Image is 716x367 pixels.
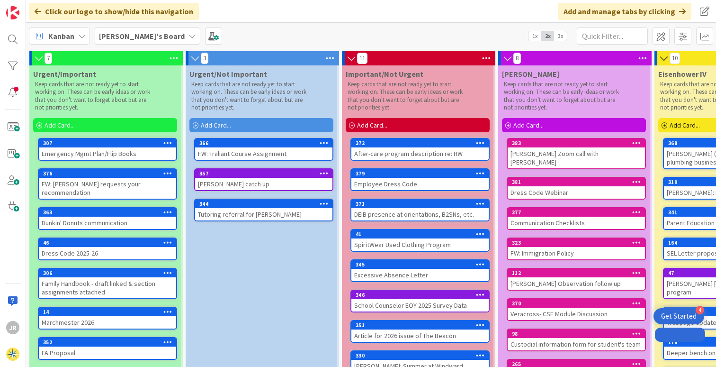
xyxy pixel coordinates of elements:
[508,299,645,320] div: 370Veracross- CSE Module Discussion
[696,306,704,314] div: 4
[199,140,332,147] div: 366
[201,121,231,129] span: Add Card...
[351,208,489,220] div: DEIB presence at orientations, B2SNs, etc.
[45,53,52,64] span: 7
[199,201,332,207] div: 344
[670,121,700,129] span: Add Card...
[191,81,309,111] p: Keep cards that are not ready yet to start working on. These can be early ideas or work that you ...
[351,230,489,239] div: 41
[351,169,489,178] div: 379
[351,291,489,312] div: 346School Counselor EOY 2025 Survey Data
[508,186,645,199] div: Dress Code Webinar
[43,270,176,276] div: 306
[356,292,489,298] div: 346
[351,269,489,281] div: Excessive Absence Letter
[195,169,332,190] div: 357[PERSON_NAME] catch up
[29,3,199,20] div: Click our logo to show/hide this navigation
[508,178,645,199] div: 381Dress Code Webinar
[43,309,176,315] div: 14
[508,139,645,168] div: 383[PERSON_NAME] Zoom call with [PERSON_NAME]
[356,322,489,329] div: 351
[356,231,489,238] div: 41
[512,239,645,246] div: 323
[39,338,176,347] div: 352
[201,53,208,64] span: 3
[39,247,176,259] div: Dress Code 2025-26
[658,69,707,79] span: Eisenhower IV
[351,200,489,220] div: 371DEIB presence at orientations, B2SNs, etc.
[351,178,489,190] div: Employee Dress Code
[39,139,176,160] div: 307Emergency Mgmt Plan/Flip Books
[356,261,489,268] div: 345
[39,239,176,259] div: 46Dress Code 2025-26
[39,169,176,178] div: 376
[39,316,176,329] div: Marchmester 2026
[508,277,645,290] div: [PERSON_NAME] Observation follow up
[508,208,645,217] div: 377
[39,178,176,199] div: FW: [PERSON_NAME] requests your recommendation
[348,81,465,111] p: Keep cards that are not ready yet to start working on. These can be early ideas or work that you ...
[6,348,19,361] img: avatar
[39,269,176,298] div: 306Family Handbook - draft linked & section assignments attached
[195,200,332,208] div: 344
[6,321,19,334] div: JR
[33,69,96,79] span: Urgent/Important
[351,230,489,251] div: 41SpiritWear Used Clothing Program
[512,140,645,147] div: 383
[39,277,176,298] div: Family Handbook - draft linked & section assignments attached
[357,121,387,129] span: Add Card...
[351,260,489,281] div: 345Excessive Absence Letter
[195,139,332,147] div: 366
[39,308,176,316] div: 14
[43,140,176,147] div: 307
[195,139,332,160] div: 366FW: Traliant Course Assignment
[512,209,645,216] div: 377
[39,147,176,160] div: Emergency Mgmt Plan/Flip Books
[195,169,332,178] div: 357
[351,139,489,147] div: 372
[508,269,645,277] div: 112
[43,209,176,216] div: 363
[43,170,176,177] div: 376
[39,239,176,247] div: 46
[99,31,185,41] b: [PERSON_NAME]'s Board
[346,69,423,79] span: Important/Not Urgent
[45,121,75,129] span: Add Card...
[508,178,645,186] div: 381
[351,200,489,208] div: 371
[513,53,521,64] span: 8
[357,53,367,64] span: 11
[670,53,680,64] span: 10
[508,217,645,229] div: Communication Checklists
[43,339,176,346] div: 352
[508,247,645,259] div: FW: Immigration Policy
[43,239,176,246] div: 46
[351,169,489,190] div: 379Employee Dress Code
[6,6,19,19] img: Visit kanbanzone.com
[351,321,489,330] div: 351
[508,330,645,338] div: 98
[356,170,489,177] div: 379
[48,30,74,42] span: Kanban
[528,31,541,41] span: 1x
[508,239,645,247] div: 323
[351,299,489,312] div: School Counselor EOY 2025 Survey Data
[508,330,645,350] div: 98Custodial information form for student's team
[508,147,645,168] div: [PERSON_NAME] Zoom call with [PERSON_NAME]
[512,270,645,276] div: 112
[39,169,176,199] div: 376FW: [PERSON_NAME] requests your recommendation
[513,121,544,129] span: Add Card...
[508,338,645,350] div: Custodial information form for student's team
[351,321,489,342] div: 351Article for 2026 issue of The Beacon
[554,31,567,41] span: 3x
[351,147,489,160] div: After-care program description re: HW
[39,347,176,359] div: FA Proposal
[39,208,176,229] div: 363Dunkin' Donuts communication
[508,208,645,229] div: 377Communication Checklists
[39,269,176,277] div: 306
[508,239,645,259] div: 323FW: Immigration Policy
[195,200,332,220] div: 344Tutoring referral for [PERSON_NAME]
[351,139,489,160] div: 372After-care program description re: HW
[199,170,332,177] div: 357
[351,330,489,342] div: Article for 2026 issue of The Beacon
